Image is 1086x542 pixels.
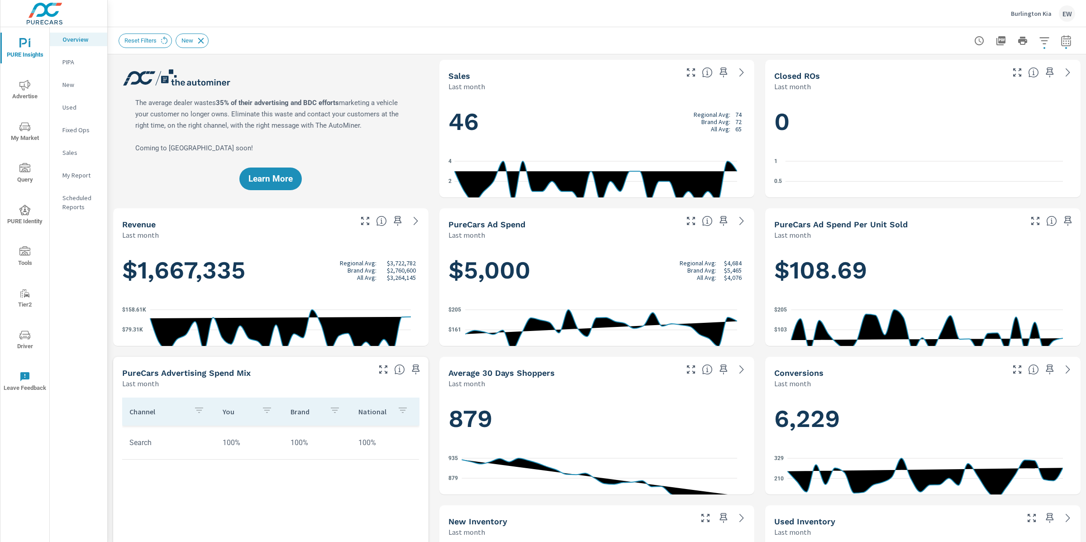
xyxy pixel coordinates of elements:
[119,34,172,48] div: Reset Filters
[1035,32,1053,50] button: Apply Filters
[724,259,742,267] p: $4,684
[3,38,47,60] span: PURE Insights
[1010,65,1024,80] button: Make Fullscreen
[1014,32,1032,50] button: Print Report
[122,230,159,240] p: Last month
[448,307,461,313] text: $205
[774,255,1072,286] h1: $108.69
[448,455,458,461] text: 935
[724,267,742,274] p: $5,465
[62,148,100,157] p: Sales
[697,274,716,281] p: All Avg:
[716,511,731,525] span: Save this to your personalized report
[735,125,742,133] p: 65
[50,101,107,114] div: Used
[734,214,749,228] a: See more details in report
[1061,65,1075,80] a: See more details in report
[774,475,784,481] text: 210
[3,371,47,393] span: Leave Feedback
[1057,32,1075,50] button: Select Date Range
[448,81,485,92] p: Last month
[716,362,731,377] span: Save this to your personalized report
[774,306,787,312] text: $205
[448,178,452,184] text: 2
[122,306,146,312] text: $158.61K
[122,326,143,333] text: $79.31K
[1043,511,1057,525] span: Save this to your personalized report
[340,259,376,267] p: Regional Avg:
[716,65,731,80] span: Save this to your personalized report
[50,123,107,137] div: Fixed Ops
[448,230,485,240] p: Last month
[774,455,784,461] text: 329
[1061,511,1075,525] a: See more details in report
[376,216,387,226] span: Total sales revenue over the selected date range. [Source: This data is sourced from the dealer’s...
[774,378,811,389] p: Last month
[774,158,777,164] text: 1
[50,55,107,69] div: PIPA
[176,37,199,44] span: New
[50,33,107,46] div: Overview
[122,255,419,286] h1: $1,667,335
[122,431,215,454] td: Search
[1028,214,1043,228] button: Make Fullscreen
[734,65,749,80] a: See more details in report
[1028,67,1039,78] span: Number of Repair Orders Closed by the selected dealership group over the selected time range. [So...
[1059,5,1075,22] div: EW
[702,364,713,375] span: A rolling 30 day total of daily Shoppers on the dealership website, averaged over the selected da...
[358,407,390,416] p: National
[1028,364,1039,375] span: The number of dealer-specified goals completed by a visitor. [Source: This data is provided by th...
[387,259,416,267] p: $3,722,782
[3,80,47,102] span: Advertise
[448,255,746,286] h1: $5,000
[1011,10,1052,18] p: Burlington Kia
[50,146,107,159] div: Sales
[351,431,419,454] td: 100%
[248,175,293,183] span: Learn More
[684,362,698,377] button: Make Fullscreen
[376,362,391,377] button: Make Fullscreen
[448,106,746,137] h1: 46
[694,111,730,118] p: Regional Avg:
[774,81,811,92] p: Last month
[680,259,716,267] p: Regional Avg:
[448,326,461,333] text: $161
[50,191,107,214] div: Scheduled Reports
[348,267,376,274] p: Brand Avg:
[122,378,159,389] p: Last month
[62,125,100,134] p: Fixed Ops
[1043,362,1057,377] span: Save this to your personalized report
[687,267,716,274] p: Brand Avg:
[448,220,525,229] h5: PureCars Ad Spend
[62,193,100,211] p: Scheduled Reports
[774,403,1072,434] h1: 6,229
[387,274,416,281] p: $3,264,145
[774,71,820,81] h5: Closed ROs
[387,267,416,274] p: $2,760,600
[409,214,423,228] a: See more details in report
[734,511,749,525] a: See more details in report
[448,71,470,81] h5: Sales
[774,220,908,229] h5: PureCars Ad Spend Per Unit Sold
[448,158,452,164] text: 4
[448,475,458,481] text: 879
[774,106,1072,137] h1: 0
[62,58,100,67] p: PIPA
[50,78,107,91] div: New
[357,274,376,281] p: All Avg:
[734,362,749,377] a: See more details in report
[358,214,372,228] button: Make Fullscreen
[1043,65,1057,80] span: Save this to your personalized report
[223,407,254,416] p: You
[62,103,100,112] p: Used
[409,362,423,377] span: Save this to your personalized report
[992,32,1010,50] button: "Export Report to PDF"
[1061,214,1075,228] span: Save this to your personalized report
[702,67,713,78] span: Number of vehicles sold by the dealership over the selected date range. [Source: This data is sou...
[394,364,405,375] span: This table looks at how you compare to the amount of budget you spend per channel as opposed to y...
[3,246,47,269] span: Tools
[291,407,322,416] p: Brand
[176,34,209,48] div: New
[3,330,47,352] span: Driver
[735,111,742,118] p: 74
